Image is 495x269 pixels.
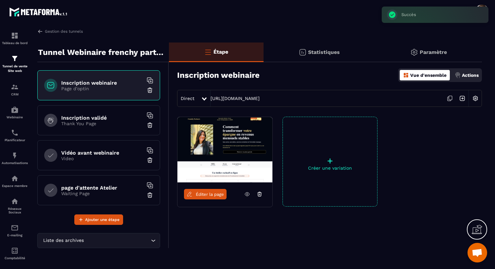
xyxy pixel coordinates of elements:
img: dashboard-orange.40269519.svg [403,72,409,78]
p: Comptabilité [2,256,28,260]
p: Automatisations [2,161,28,165]
a: schedulerschedulerPlanificateur [2,124,28,147]
img: image [177,117,272,182]
img: arrow-next.bcc2205e.svg [456,92,468,105]
img: actions.d6e523a2.png [455,72,461,78]
h3: Inscription webinaire [177,71,260,80]
img: arrow [37,28,43,34]
a: accountantaccountantComptabilité [2,242,28,265]
img: accountant [11,247,19,255]
a: [URL][DOMAIN_NAME] [211,96,260,101]
a: social-networksocial-networkRéseaux Sociaux [2,193,28,219]
img: setting-w.858f3a88.svg [469,92,482,105]
img: trash [147,87,153,93]
a: Ouvrir le chat [467,243,487,262]
a: automationsautomationsEspace membre [2,170,28,193]
span: Liste des archives [42,237,85,244]
p: Étape [213,49,228,55]
p: Créer une variation [283,165,377,171]
input: Search for option [85,237,149,244]
img: trash [147,122,153,128]
img: scheduler [11,129,19,137]
img: automations [11,175,19,182]
img: formation [11,32,19,40]
h6: Vidéo avant webinaire [61,150,143,156]
img: trash [147,192,153,198]
p: Tunnel de vente Site web [2,64,28,73]
span: Éditer la page [196,192,224,197]
p: Réseaux Sociaux [2,207,28,214]
img: stats.20deebd0.svg [299,48,306,56]
p: Statistiques [308,49,340,55]
img: bars-o.4a397970.svg [204,48,212,56]
p: Page d'optin [61,86,143,91]
a: Éditer la page [184,189,227,199]
h6: page d'attente Atelier [61,185,143,191]
span: Ajouter une étape [85,216,119,223]
a: emailemailE-mailing [2,219,28,242]
img: formation [11,83,19,91]
a: automationsautomationsAutomatisations [2,147,28,170]
p: Espace membre [2,184,28,188]
a: formationformationTableau de bord [2,27,28,50]
p: Tableau de bord [2,41,28,45]
p: Vue d'ensemble [410,73,447,78]
a: formationformationCRM [2,78,28,101]
p: + [283,156,377,165]
img: formation [11,55,19,62]
button: Ajouter une étape [74,214,123,225]
a: automationsautomationsWebinaire [2,101,28,124]
p: E-mailing [2,233,28,237]
p: Paramètre [420,49,447,55]
p: Actions [462,73,479,78]
p: Webinaire [2,115,28,119]
img: social-network [11,197,19,205]
img: email [11,224,19,232]
img: setting-gr.5f69749f.svg [410,48,418,56]
img: automations [11,106,19,114]
h6: Inscription webinaire [61,80,143,86]
img: automations [11,152,19,160]
span: Direct [181,96,194,101]
p: Planificateur [2,138,28,142]
p: Video [61,156,143,161]
img: logo [9,6,68,18]
h6: Inscription validé [61,115,143,121]
p: CRM [2,92,28,96]
p: Tunnel Webinaire frenchy partners [38,46,164,59]
a: formationformationTunnel de vente Site web [2,50,28,78]
div: Search for option [37,233,160,248]
a: Gestion des tunnels [37,28,83,34]
p: Thank You Page [61,121,143,126]
img: trash [147,157,153,163]
p: Waiting Page [61,191,143,196]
